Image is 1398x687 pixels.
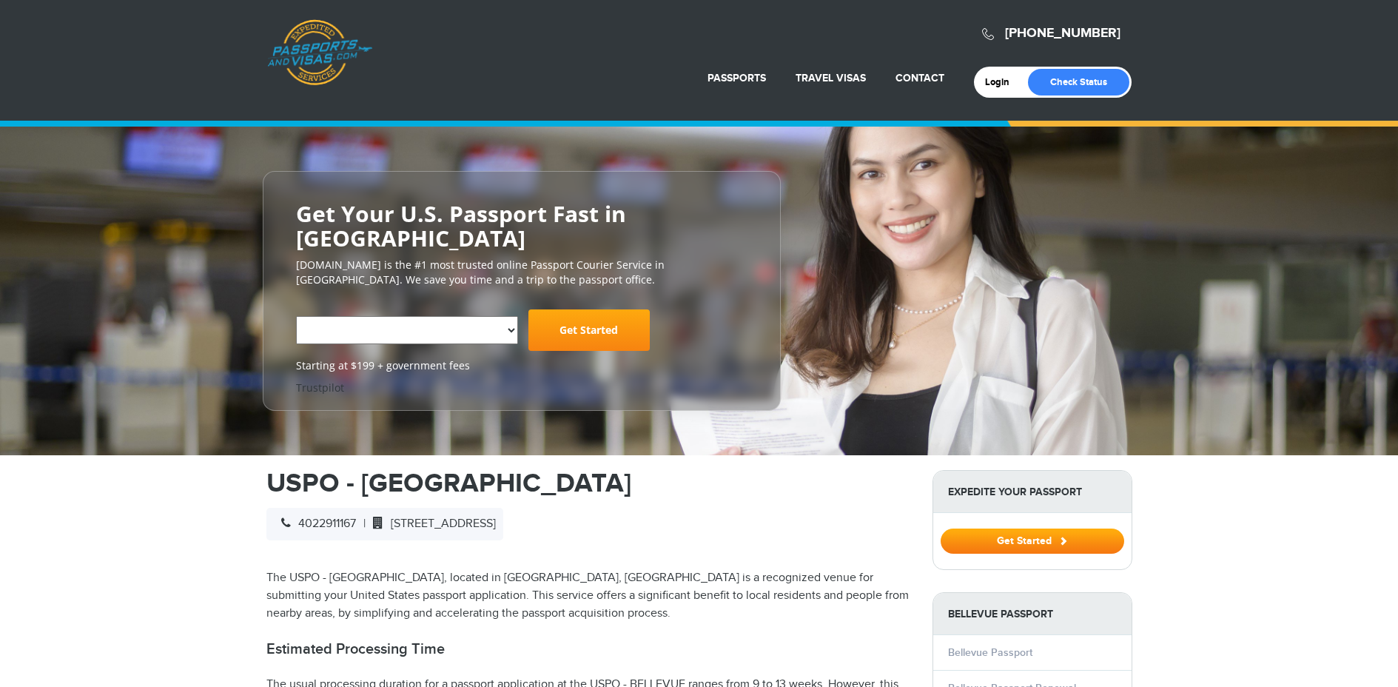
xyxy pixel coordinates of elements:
[266,508,503,540] div: |
[296,201,747,250] h2: Get Your U.S. Passport Fast in [GEOGRAPHIC_DATA]
[1005,25,1120,41] a: [PHONE_NUMBER]
[366,517,496,531] span: [STREET_ADDRESS]
[941,529,1124,554] button: Get Started
[708,72,766,84] a: Passports
[985,76,1020,88] a: Login
[296,381,344,395] a: Trustpilot
[895,72,944,84] a: Contact
[1028,69,1129,95] a: Check Status
[274,517,356,531] span: 4022911167
[296,258,747,287] p: [DOMAIN_NAME] is the #1 most trusted online Passport Courier Service in [GEOGRAPHIC_DATA]. We sav...
[796,72,866,84] a: Travel Visas
[266,640,910,658] h2: Estimated Processing Time
[296,358,747,373] span: Starting at $199 + government fees
[948,646,1032,659] a: Bellevue Passport
[528,309,650,351] a: Get Started
[266,569,910,623] p: The USPO - [GEOGRAPHIC_DATA], located in [GEOGRAPHIC_DATA], [GEOGRAPHIC_DATA] is a recognized ven...
[933,593,1132,635] strong: Bellevue Passport
[267,19,372,86] a: Passports & [DOMAIN_NAME]
[941,534,1124,546] a: Get Started
[266,470,910,497] h1: USPO - [GEOGRAPHIC_DATA]
[933,471,1132,513] strong: Expedite Your Passport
